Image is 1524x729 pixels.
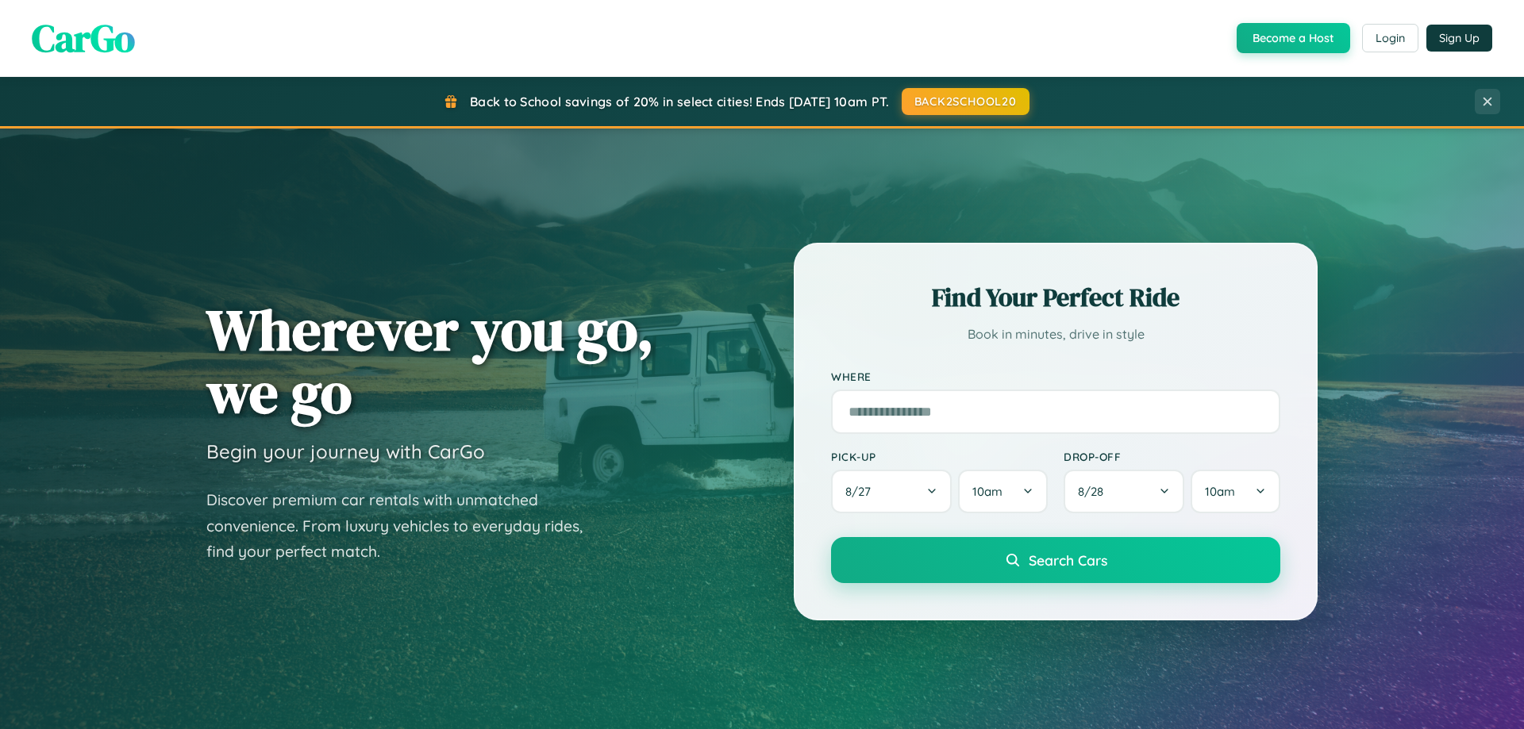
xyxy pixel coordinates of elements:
span: 10am [1205,484,1235,499]
span: 8 / 27 [845,484,879,499]
button: 8/27 [831,470,952,513]
span: Search Cars [1029,551,1107,569]
button: Search Cars [831,537,1280,583]
label: Pick-up [831,450,1048,463]
label: Where [831,370,1280,383]
span: 8 / 28 [1078,484,1111,499]
span: 10am [972,484,1003,499]
p: Book in minutes, drive in style [831,323,1280,346]
span: Back to School savings of 20% in select cities! Ends [DATE] 10am PT. [470,94,889,109]
button: Become a Host [1237,23,1350,53]
button: 10am [1191,470,1280,513]
h2: Find Your Perfect Ride [831,280,1280,315]
button: 8/28 [1064,470,1184,513]
span: CarGo [32,12,135,64]
label: Drop-off [1064,450,1280,463]
p: Discover premium car rentals with unmatched convenience. From luxury vehicles to everyday rides, ... [206,487,603,565]
h3: Begin your journey with CarGo [206,439,485,463]
button: Sign Up [1426,25,1492,52]
button: Login [1362,24,1418,52]
button: BACK2SCHOOL20 [902,88,1029,115]
h1: Wherever you go, we go [206,298,654,424]
button: 10am [958,470,1048,513]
